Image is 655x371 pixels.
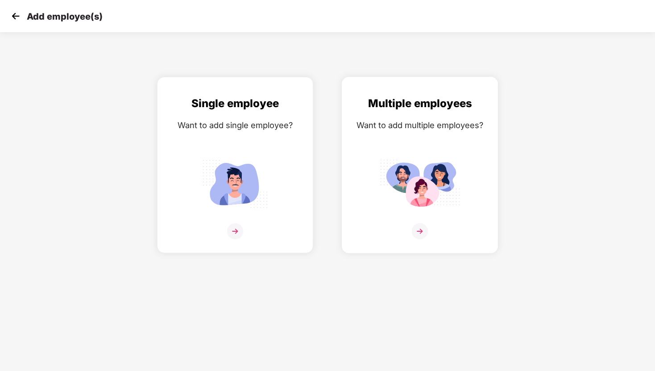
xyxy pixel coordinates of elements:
div: Single employee [166,95,304,112]
img: svg+xml;base64,PHN2ZyB4bWxucz0iaHR0cDovL3d3dy53My5vcmcvMjAwMC9zdmciIGlkPSJNdWx0aXBsZV9lbXBsb3llZS... [380,156,460,212]
div: Multiple employees [351,95,489,112]
img: svg+xml;base64,PHN2ZyB4bWxucz0iaHR0cDovL3d3dy53My5vcmcvMjAwMC9zdmciIGlkPSJTaW5nbGVfZW1wbG95ZWUiIH... [195,156,275,212]
div: Want to add single employee? [166,119,304,132]
img: svg+xml;base64,PHN2ZyB4bWxucz0iaHR0cDovL3d3dy53My5vcmcvMjAwMC9zdmciIHdpZHRoPSIzNiIgaGVpZ2h0PSIzNi... [227,223,243,239]
p: Add employee(s) [27,11,103,22]
img: svg+xml;base64,PHN2ZyB4bWxucz0iaHR0cDovL3d3dy53My5vcmcvMjAwMC9zdmciIHdpZHRoPSIzNiIgaGVpZ2h0PSIzNi... [412,223,428,239]
div: Want to add multiple employees? [351,119,489,132]
img: svg+xml;base64,PHN2ZyB4bWxucz0iaHR0cDovL3d3dy53My5vcmcvMjAwMC9zdmciIHdpZHRoPSIzMCIgaGVpZ2h0PSIzMC... [9,9,22,23]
